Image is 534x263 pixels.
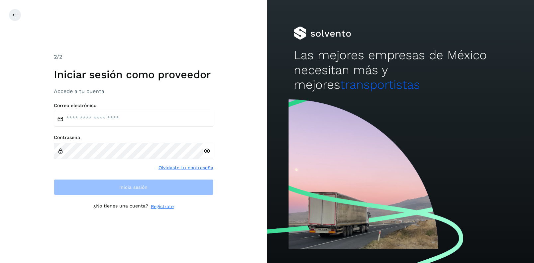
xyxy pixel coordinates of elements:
[54,179,213,195] button: Inicia sesión
[159,164,213,171] a: Olvidaste tu contraseña
[151,203,174,210] a: Regístrate
[54,88,213,94] h3: Accede a tu cuenta
[294,48,507,92] h2: Las mejores empresas de México necesitan más y mejores
[54,135,213,140] label: Contraseña
[54,68,213,81] h1: Iniciar sesión como proveedor
[340,77,420,92] span: transportistas
[93,203,148,210] p: ¿No tienes una cuenta?
[54,103,213,108] label: Correo electrónico
[54,53,213,61] div: /2
[119,185,148,190] span: Inicia sesión
[54,54,57,60] span: 2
